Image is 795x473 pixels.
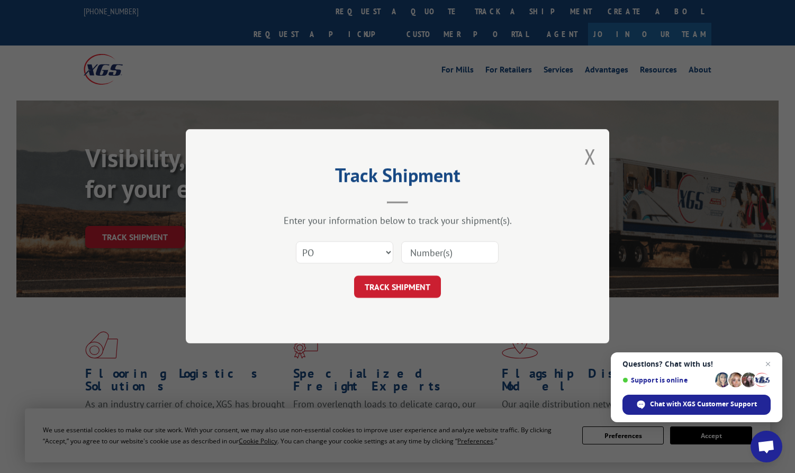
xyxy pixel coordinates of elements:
[751,431,782,462] div: Open chat
[622,376,711,384] span: Support is online
[622,360,771,368] span: Questions? Chat with us!
[622,395,771,415] div: Chat with XGS Customer Support
[239,168,556,188] h2: Track Shipment
[239,215,556,227] div: Enter your information below to track your shipment(s).
[762,358,774,370] span: Close chat
[650,399,757,409] span: Chat with XGS Customer Support
[584,142,596,170] button: Close modal
[354,276,441,298] button: TRACK SHIPMENT
[401,242,499,264] input: Number(s)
